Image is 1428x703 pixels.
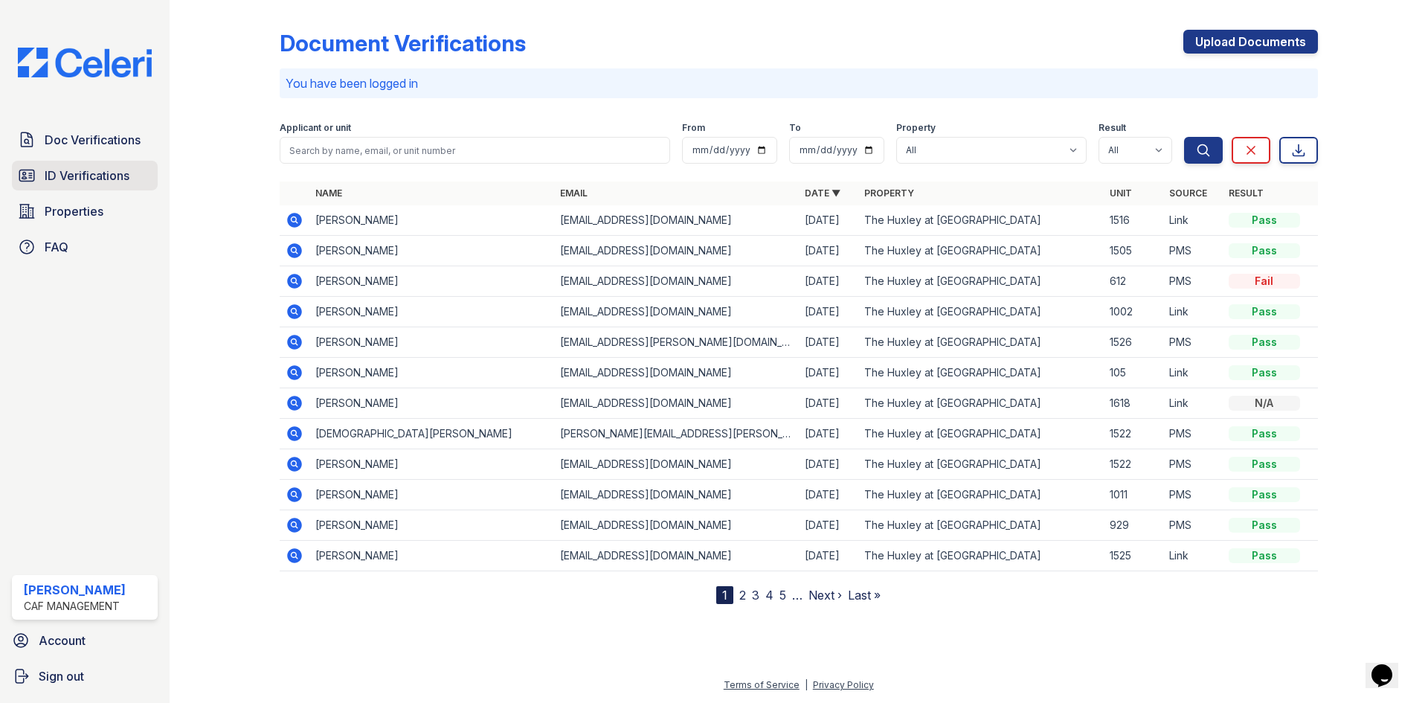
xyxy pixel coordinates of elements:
[858,297,1103,327] td: The Huxley at [GEOGRAPHIC_DATA]
[1163,327,1223,358] td: PMS
[1229,304,1300,319] div: Pass
[1163,449,1223,480] td: PMS
[1104,358,1163,388] td: 105
[554,388,799,419] td: [EMAIL_ADDRESS][DOMAIN_NAME]
[682,122,705,134] label: From
[45,131,141,149] span: Doc Verifications
[6,626,164,655] a: Account
[799,358,858,388] td: [DATE]
[309,510,554,541] td: [PERSON_NAME]
[1163,541,1223,571] td: Link
[554,541,799,571] td: [EMAIL_ADDRESS][DOMAIN_NAME]
[309,358,554,388] td: [PERSON_NAME]
[1229,396,1300,411] div: N/A
[752,588,759,603] a: 3
[805,679,808,690] div: |
[1110,187,1132,199] a: Unit
[554,205,799,236] td: [EMAIL_ADDRESS][DOMAIN_NAME]
[1163,236,1223,266] td: PMS
[739,588,746,603] a: 2
[12,232,158,262] a: FAQ
[858,205,1103,236] td: The Huxley at [GEOGRAPHIC_DATA]
[1163,388,1223,419] td: Link
[1104,541,1163,571] td: 1525
[315,187,342,199] a: Name
[1104,205,1163,236] td: 1516
[1104,327,1163,358] td: 1526
[1229,243,1300,258] div: Pass
[554,449,799,480] td: [EMAIL_ADDRESS][DOMAIN_NAME]
[896,122,936,134] label: Property
[554,266,799,297] td: [EMAIL_ADDRESS][DOMAIN_NAME]
[799,419,858,449] td: [DATE]
[1163,419,1223,449] td: PMS
[554,236,799,266] td: [EMAIL_ADDRESS][DOMAIN_NAME]
[1104,297,1163,327] td: 1002
[12,161,158,190] a: ID Verifications
[799,480,858,510] td: [DATE]
[39,632,86,649] span: Account
[309,449,554,480] td: [PERSON_NAME]
[554,327,799,358] td: [EMAIL_ADDRESS][PERSON_NAME][DOMAIN_NAME]
[805,187,840,199] a: Date ▼
[1163,297,1223,327] td: Link
[779,588,786,603] a: 5
[1229,548,1300,563] div: Pass
[1104,419,1163,449] td: 1522
[12,125,158,155] a: Doc Verifications
[724,679,800,690] a: Terms of Service
[858,510,1103,541] td: The Huxley at [GEOGRAPHIC_DATA]
[1163,205,1223,236] td: Link
[799,236,858,266] td: [DATE]
[309,541,554,571] td: [PERSON_NAME]
[792,586,803,604] span: …
[799,297,858,327] td: [DATE]
[309,236,554,266] td: [PERSON_NAME]
[858,480,1103,510] td: The Huxley at [GEOGRAPHIC_DATA]
[45,202,103,220] span: Properties
[858,266,1103,297] td: The Huxley at [GEOGRAPHIC_DATA]
[858,327,1103,358] td: The Huxley at [GEOGRAPHIC_DATA]
[813,679,874,690] a: Privacy Policy
[1104,510,1163,541] td: 929
[789,122,801,134] label: To
[286,74,1312,92] p: You have been logged in
[309,266,554,297] td: [PERSON_NAME]
[1163,480,1223,510] td: PMS
[1366,643,1413,688] iframe: chat widget
[799,388,858,419] td: [DATE]
[1099,122,1126,134] label: Result
[554,510,799,541] td: [EMAIL_ADDRESS][DOMAIN_NAME]
[799,205,858,236] td: [DATE]
[1229,487,1300,502] div: Pass
[1229,274,1300,289] div: Fail
[799,510,858,541] td: [DATE]
[799,266,858,297] td: [DATE]
[1163,510,1223,541] td: PMS
[24,599,126,614] div: CAF Management
[309,419,554,449] td: [DEMOGRAPHIC_DATA][PERSON_NAME]
[799,327,858,358] td: [DATE]
[858,541,1103,571] td: The Huxley at [GEOGRAPHIC_DATA]
[309,205,554,236] td: [PERSON_NAME]
[554,419,799,449] td: [PERSON_NAME][EMAIL_ADDRESS][PERSON_NAME][PERSON_NAME][DOMAIN_NAME]
[554,297,799,327] td: [EMAIL_ADDRESS][DOMAIN_NAME]
[6,661,164,691] a: Sign out
[808,588,842,603] a: Next ›
[1163,358,1223,388] td: Link
[554,358,799,388] td: [EMAIL_ADDRESS][DOMAIN_NAME]
[716,586,733,604] div: 1
[1229,426,1300,441] div: Pass
[309,480,554,510] td: [PERSON_NAME]
[309,327,554,358] td: [PERSON_NAME]
[280,122,351,134] label: Applicant or unit
[858,419,1103,449] td: The Huxley at [GEOGRAPHIC_DATA]
[1229,365,1300,380] div: Pass
[560,187,588,199] a: Email
[858,449,1103,480] td: The Huxley at [GEOGRAPHIC_DATA]
[309,297,554,327] td: [PERSON_NAME]
[765,588,773,603] a: 4
[12,196,158,226] a: Properties
[45,238,68,256] span: FAQ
